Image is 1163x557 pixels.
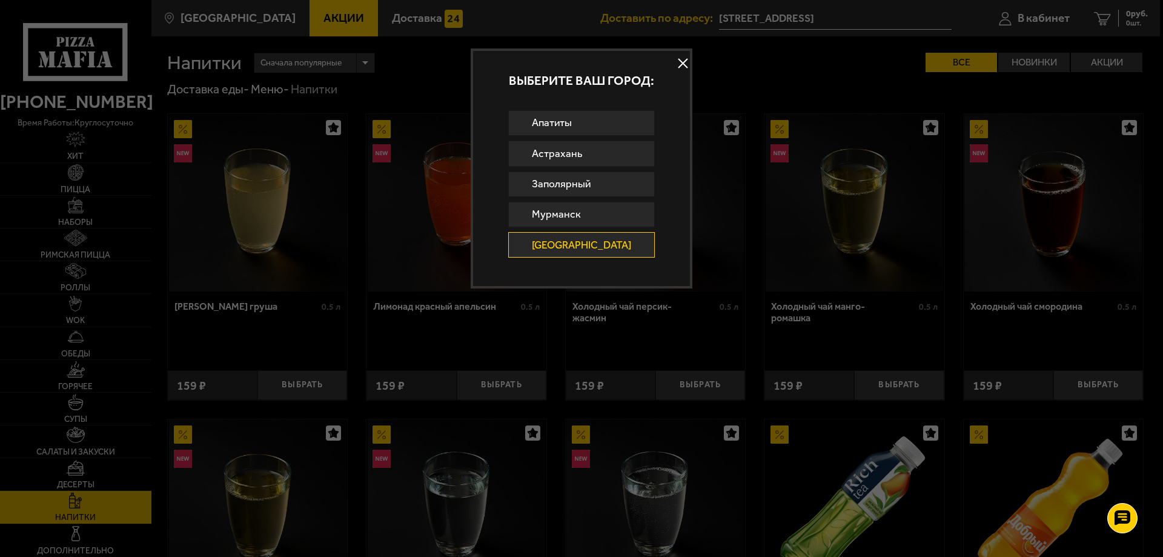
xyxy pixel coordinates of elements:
a: [GEOGRAPHIC_DATA] [508,232,655,258]
a: Мурманск [508,202,655,227]
a: Апатиты [508,110,655,136]
p: Выберите ваш город: [473,74,690,87]
a: Астрахань [508,141,655,166]
a: Заполярный [508,172,655,197]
